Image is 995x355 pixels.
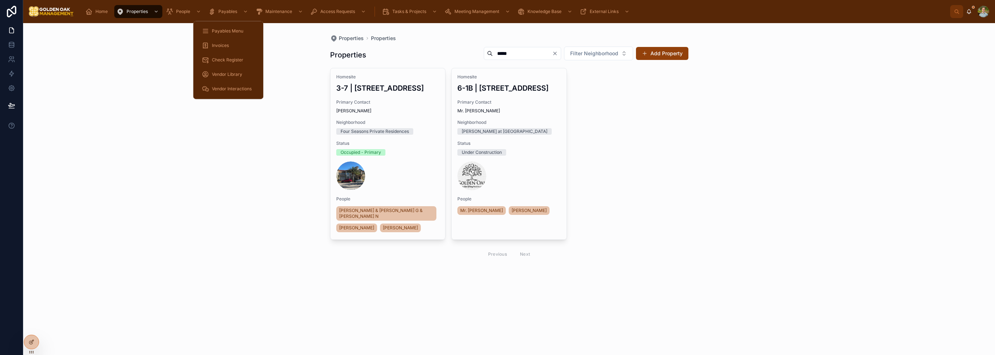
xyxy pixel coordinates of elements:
span: Mr. [PERSON_NAME] [457,108,561,114]
div: Four Seasons Private Residences [341,128,409,135]
a: Payables Menu [197,25,259,38]
button: Add Property [636,47,688,60]
span: Filter Neighborhood [570,50,618,57]
button: Clear [552,51,561,56]
div: [PERSON_NAME] at [GEOGRAPHIC_DATA] [462,128,547,135]
a: Access Requests [308,5,370,18]
span: Meeting Management [454,9,499,14]
span: Payables [218,9,237,14]
a: External Links [577,5,633,18]
span: Homesite [336,74,440,80]
a: Invoices [197,39,259,52]
span: Maintenance [265,9,292,14]
span: [PERSON_NAME] [512,208,547,213]
a: [PERSON_NAME] [336,224,377,232]
span: Payables Menu [212,28,243,34]
span: Properties [127,9,148,14]
span: Primary Contact [457,99,561,105]
a: Vendor Interactions [197,82,259,95]
a: Tasks & Projects [380,5,441,18]
a: Knowledge Base [515,5,576,18]
div: scrollable content [80,4,950,20]
span: People [176,9,190,14]
h3: 6-1B | [STREET_ADDRESS] [457,83,561,94]
span: Check Register [212,57,243,63]
a: Properties [371,35,396,42]
span: People [457,196,561,202]
span: [PERSON_NAME] [336,108,440,114]
a: Home [83,5,113,18]
img: App logo [29,6,74,17]
span: Neighborhood [336,120,440,125]
a: Check Register [197,53,259,66]
span: Knowledge Base [528,9,561,14]
span: Vendor Interactions [212,86,252,92]
span: Invoices [212,43,229,48]
h3: 3-7 | [STREET_ADDRESS] [336,83,440,94]
a: Maintenance [253,5,307,18]
span: Primary Contact [336,99,440,105]
a: Properties [330,35,364,42]
span: Neighborhood [457,120,561,125]
span: Vendor Library [212,72,242,77]
a: Payables [206,5,252,18]
a: Mr. [PERSON_NAME] [457,206,506,215]
span: Access Requests [320,9,355,14]
span: Homesite [457,74,561,80]
span: People [336,196,440,202]
div: Occupied - Primary [341,149,381,156]
a: [PERSON_NAME] [509,206,550,215]
span: Properties [339,35,364,42]
a: Meeting Management [442,5,514,18]
span: External Links [590,9,619,14]
div: Under Construction [462,149,502,156]
a: People [164,5,205,18]
span: Home [95,9,108,14]
span: Mr. [PERSON_NAME] [460,208,503,213]
span: Status [336,140,440,146]
a: Homesite6-1B | [STREET_ADDRESS]Primary ContactMr. [PERSON_NAME]Neighborhood[PERSON_NAME] at [GEOG... [451,68,567,240]
span: [PERSON_NAME] & [PERSON_NAME] G & [PERSON_NAME] N [339,208,434,219]
button: Select Button [564,47,633,60]
a: Properties [114,5,162,18]
span: Status [457,140,561,146]
span: [PERSON_NAME] [339,225,374,231]
a: [PERSON_NAME] & [PERSON_NAME] G & [PERSON_NAME] N [336,206,437,221]
h1: Properties [330,50,366,60]
span: [PERSON_NAME] [383,225,418,231]
a: Homesite3-7 | [STREET_ADDRESS]Primary Contact[PERSON_NAME]NeighborhoodFour Seasons Private Reside... [330,68,446,240]
a: [PERSON_NAME] [380,224,421,232]
span: Tasks & Projects [392,9,426,14]
a: Vendor Library [197,68,259,81]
